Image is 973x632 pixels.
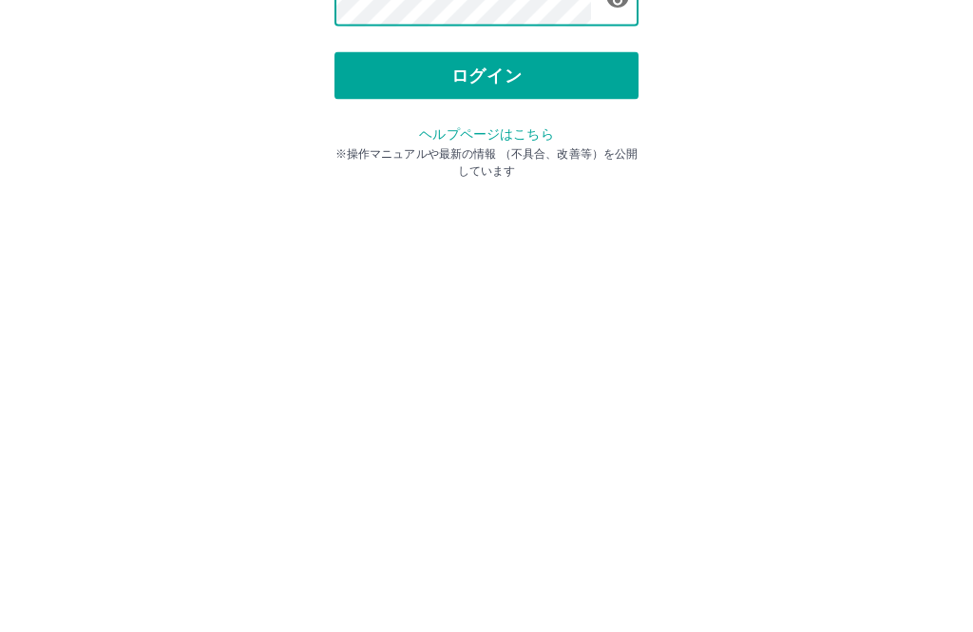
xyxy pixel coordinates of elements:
a: ヘルプページはこちら [419,403,553,418]
label: 社員番号 [348,178,388,192]
button: ログイン [334,329,639,376]
p: ※操作マニュアルや最新の情報 （不具合、改善等）を公開しています [334,422,639,456]
label: パスワード [348,244,398,259]
h2: ログイン [425,120,549,156]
